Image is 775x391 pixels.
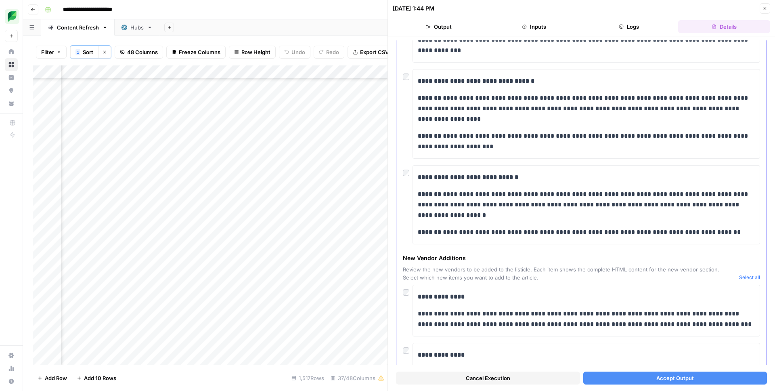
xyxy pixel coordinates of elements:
[466,374,510,382] span: Cancel Execution
[488,20,580,33] button: Inputs
[583,20,675,33] button: Logs
[396,372,580,385] button: Cancel Execution
[5,6,18,27] button: Workspace: SproutSocial
[41,48,54,56] span: Filter
[179,48,220,56] span: Freeze Columns
[84,374,116,382] span: Add 10 Rows
[5,362,18,375] a: Usage
[5,84,18,97] a: Opportunities
[41,19,115,36] a: Content Refresh
[739,273,760,282] button: Select all
[5,58,18,71] a: Browse
[5,375,18,388] button: Help + Support
[229,46,276,59] button: Row Height
[5,45,18,58] a: Home
[403,254,736,262] span: New Vendor Additions
[127,48,158,56] span: 48 Columns
[291,48,305,56] span: Undo
[83,48,93,56] span: Sort
[77,49,79,55] span: 1
[583,372,767,385] button: Accept Output
[166,46,226,59] button: Freeze Columns
[393,20,485,33] button: Output
[115,19,159,36] a: Hubs
[403,265,736,282] span: Review the new vendors to be added to the listicle. Each item shows the complete HTML content for...
[72,372,121,385] button: Add 10 Rows
[241,48,270,56] span: Row Height
[75,49,80,55] div: 1
[115,46,163,59] button: 48 Columns
[5,349,18,362] a: Settings
[326,48,339,56] span: Redo
[130,23,144,32] div: Hubs
[314,46,344,59] button: Redo
[360,48,389,56] span: Export CSV
[5,9,19,24] img: SproutSocial Logo
[33,372,72,385] button: Add Row
[57,23,99,32] div: Content Refresh
[393,4,434,13] div: [DATE] 1:44 PM
[5,97,18,110] a: Your Data
[348,46,394,59] button: Export CSV
[678,20,770,33] button: Details
[279,46,310,59] button: Undo
[70,46,98,59] button: 1Sort
[327,372,387,385] div: 37/48 Columns
[288,372,327,385] div: 1,517 Rows
[656,374,694,382] span: Accept Output
[5,71,18,84] a: Insights
[45,374,67,382] span: Add Row
[36,46,67,59] button: Filter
